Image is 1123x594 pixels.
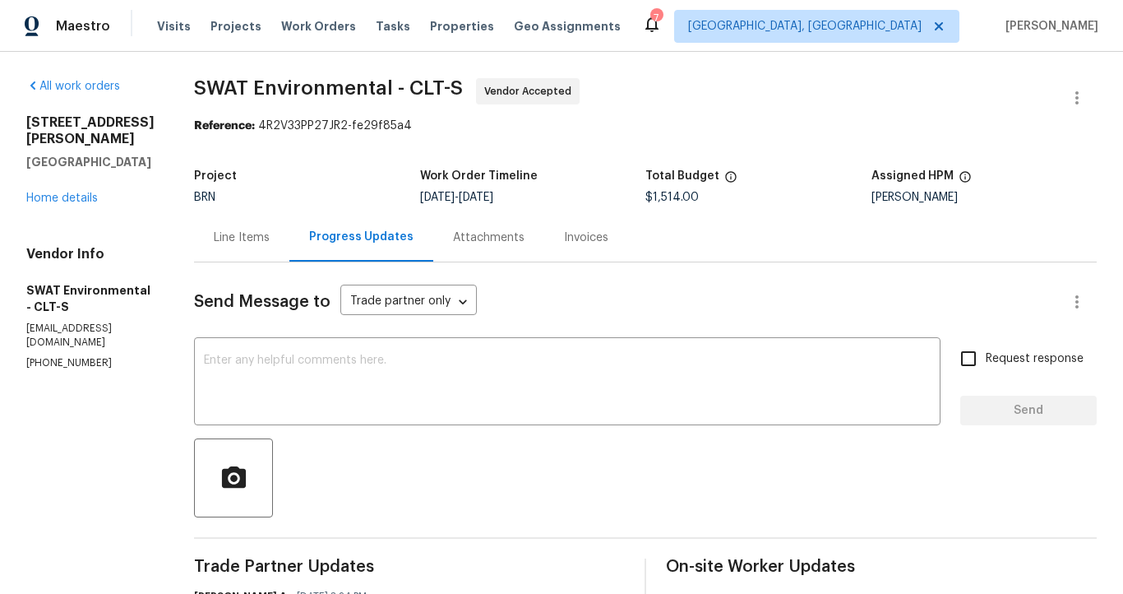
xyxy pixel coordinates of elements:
[650,10,662,26] div: 7
[645,170,719,182] h5: Total Budget
[871,170,954,182] h5: Assigned HPM
[420,192,493,203] span: -
[56,18,110,35] span: Maestro
[688,18,922,35] span: [GEOGRAPHIC_DATA], [GEOGRAPHIC_DATA]
[340,289,477,316] div: Trade partner only
[309,229,414,245] div: Progress Updates
[26,246,155,262] h4: Vendor Info
[194,170,237,182] h5: Project
[281,18,356,35] span: Work Orders
[26,114,155,147] h2: [STREET_ADDRESS][PERSON_NAME]
[194,192,215,203] span: BRN
[420,192,455,203] span: [DATE]
[194,118,1097,134] div: 4R2V33PP27JR2-fe29f85a4
[157,18,191,35] span: Visits
[645,192,699,203] span: $1,514.00
[210,18,261,35] span: Projects
[514,18,621,35] span: Geo Assignments
[214,230,270,246] div: Line Items
[430,18,494,35] span: Properties
[986,350,1084,368] span: Request response
[26,356,155,370] p: [PHONE_NUMBER]
[26,81,120,92] a: All work orders
[194,559,625,575] span: Trade Partner Updates
[194,78,463,98] span: SWAT Environmental - CLT-S
[999,18,1098,35] span: [PERSON_NAME]
[564,230,608,246] div: Invoices
[26,193,98,204] a: Home details
[871,192,1098,203] div: [PERSON_NAME]
[666,559,1097,575] span: On-site Worker Updates
[453,230,525,246] div: Attachments
[959,170,972,192] span: The hpm assigned to this work order.
[376,21,410,32] span: Tasks
[420,170,538,182] h5: Work Order Timeline
[26,154,155,170] h5: [GEOGRAPHIC_DATA]
[194,120,255,132] b: Reference:
[26,322,155,350] p: [EMAIL_ADDRESS][DOMAIN_NAME]
[459,192,493,203] span: [DATE]
[484,83,578,100] span: Vendor Accepted
[194,294,330,310] span: Send Message to
[724,170,737,192] span: The total cost of line items that have been proposed by Opendoor. This sum includes line items th...
[26,282,155,315] h5: SWAT Environmental - CLT-S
